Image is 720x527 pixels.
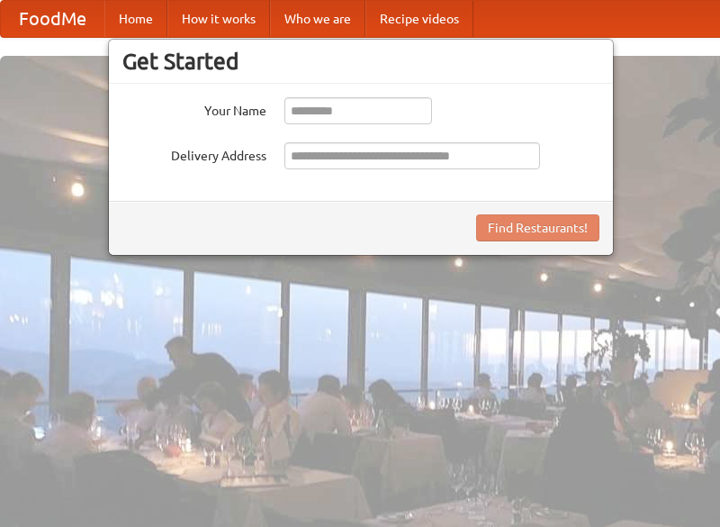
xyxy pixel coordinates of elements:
a: How it works [167,1,270,37]
label: Your Name [122,97,266,120]
a: Who we are [270,1,365,37]
label: Delivery Address [122,142,266,165]
button: Find Restaurants! [476,214,599,241]
a: Home [104,1,167,37]
a: Recipe videos [365,1,473,37]
a: FoodMe [1,1,104,37]
h3: Get Started [122,48,599,75]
